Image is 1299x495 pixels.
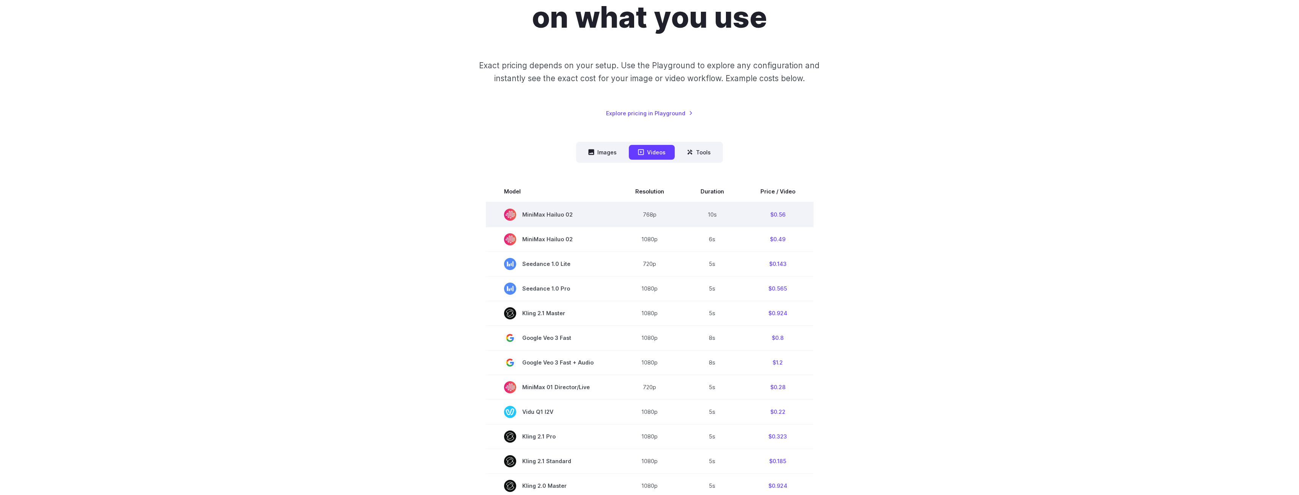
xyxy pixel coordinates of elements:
td: $0.143 [742,251,814,276]
td: 6s [682,227,742,251]
td: 1080p [617,350,682,375]
td: 768p [617,202,682,227]
button: Videos [629,145,675,160]
p: Exact pricing depends on your setup. Use the Playground to explore any configuration and instantl... [465,59,834,85]
span: Kling 2.0 Master [504,480,599,492]
td: 5s [682,449,742,473]
td: 5s [682,424,742,449]
td: 5s [682,301,742,325]
span: Seedance 1.0 Lite [504,258,599,270]
td: 5s [682,251,742,276]
span: Google Veo 3 Fast + Audio [504,357,599,369]
td: $0.924 [742,301,814,325]
a: Explore pricing in Playground [606,109,693,118]
td: $0.22 [742,399,814,424]
td: 1080p [617,325,682,350]
td: 1080p [617,301,682,325]
span: MiniMax Hailuo 02 [504,233,599,245]
span: Vidu Q1 I2V [504,406,599,418]
span: Kling 2.1 Standard [504,455,599,467]
td: 5s [682,276,742,301]
td: 5s [682,399,742,424]
th: Price / Video [742,181,814,202]
th: Duration [682,181,742,202]
td: $0.49 [742,227,814,251]
span: MiniMax 01 Director/Live [504,381,599,393]
th: Resolution [617,181,682,202]
td: 1080p [617,449,682,473]
button: Tools [678,145,720,160]
td: 1080p [617,424,682,449]
td: 10s [682,202,742,227]
td: $0.565 [742,276,814,301]
span: MiniMax Hailuo 02 [504,209,599,221]
td: $0.28 [742,375,814,399]
span: Seedance 1.0 Pro [504,283,599,295]
td: $1.2 [742,350,814,375]
td: $0.323 [742,424,814,449]
td: 1080p [617,276,682,301]
td: 8s [682,350,742,375]
td: $0.56 [742,202,814,227]
span: Kling 2.1 Pro [504,431,599,443]
button: Images [579,145,626,160]
td: 720p [617,375,682,399]
th: Model [486,181,617,202]
span: Google Veo 3 Fast [504,332,599,344]
span: Kling 2.1 Master [504,307,599,319]
td: 8s [682,325,742,350]
td: $0.8 [742,325,814,350]
td: 720p [617,251,682,276]
td: 1080p [617,399,682,424]
td: 1080p [617,227,682,251]
td: 5s [682,375,742,399]
td: $0.185 [742,449,814,473]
